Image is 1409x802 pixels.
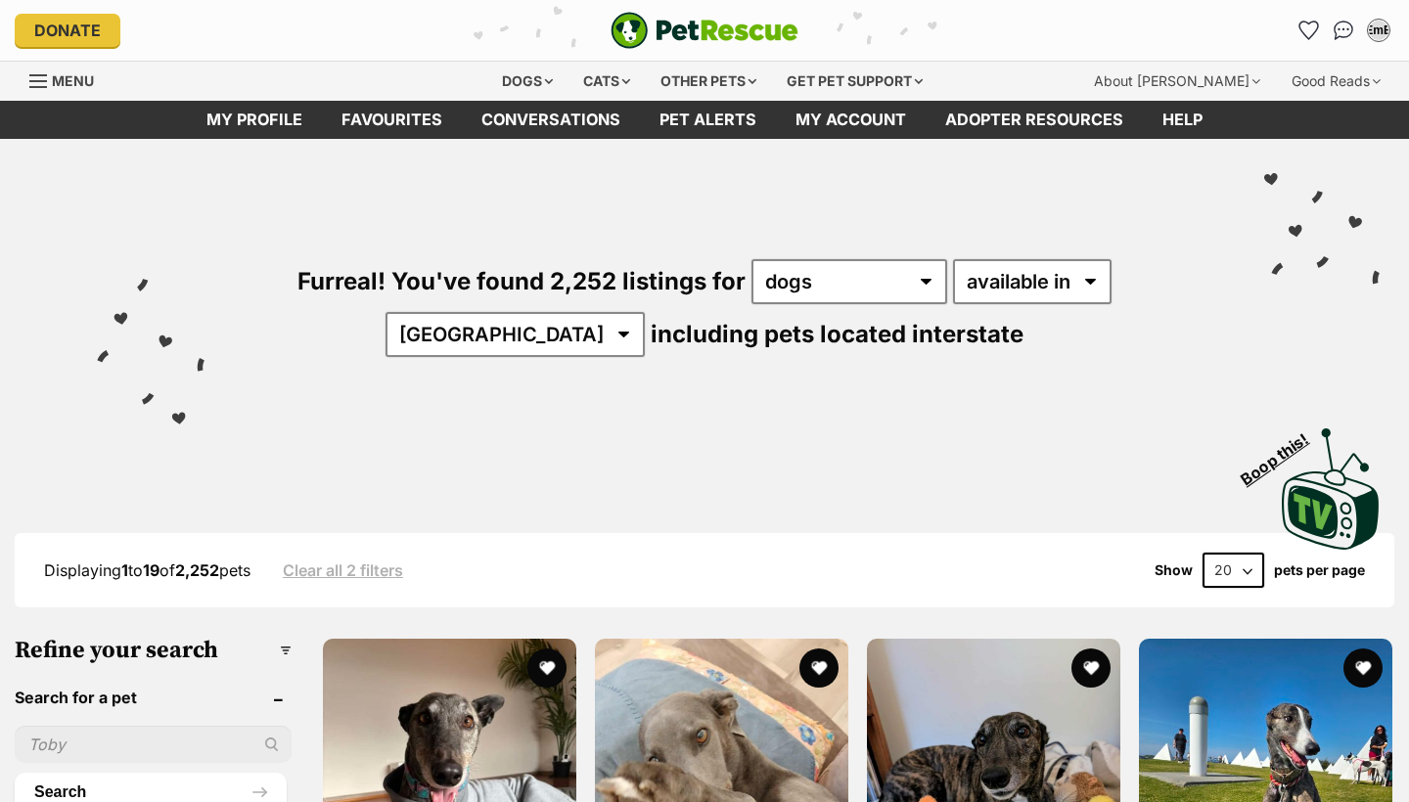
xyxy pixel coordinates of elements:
span: Furreal! You've found 2,252 listings for [297,267,746,295]
div: About [PERSON_NAME] [1080,62,1274,101]
span: Menu [52,72,94,89]
a: Donate [15,14,120,47]
a: Boop this! [1282,411,1380,554]
button: My account [1363,15,1394,46]
strong: 1 [121,560,128,580]
img: logo-e224e6f780fb5917bec1dbf3a21bbac754714ae5b6737aabdf751b685950b380.svg [611,12,798,49]
a: Conversations [1328,15,1359,46]
a: Favourites [1293,15,1324,46]
label: pets per page [1274,562,1365,578]
a: Pet alerts [640,101,776,139]
span: including pets located interstate [651,320,1023,348]
a: My account [776,101,926,139]
div: Get pet support [773,62,936,101]
button: favourite [799,648,839,688]
a: PetRescue [611,12,798,49]
span: Displaying to of pets [44,560,250,580]
span: Boop this! [1238,418,1328,488]
div: Other pets [647,62,770,101]
h3: Refine your search [15,637,292,664]
button: favourite [1071,648,1111,688]
input: Toby [15,726,292,763]
button: favourite [527,648,567,688]
a: Adopter resources [926,101,1143,139]
div: EmB [1369,21,1388,40]
div: Cats [569,62,644,101]
img: PetRescue TV logo [1282,428,1380,550]
header: Search for a pet [15,689,292,706]
a: Help [1143,101,1222,139]
ul: Account quick links [1293,15,1394,46]
a: My profile [187,101,322,139]
strong: 19 [143,560,159,580]
a: Favourites [322,101,462,139]
a: conversations [462,101,640,139]
button: favourite [1343,648,1383,688]
div: Good Reads [1278,62,1394,101]
a: Menu [29,62,108,97]
span: Show [1155,562,1193,578]
div: Dogs [488,62,567,101]
a: Clear all 2 filters [283,561,403,579]
strong: 2,252 [175,560,219,580]
img: chat-41dd97257d64d25036548639549fe6c8038ab92f7586957e7f3b1b290dea8141.svg [1334,21,1354,40]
